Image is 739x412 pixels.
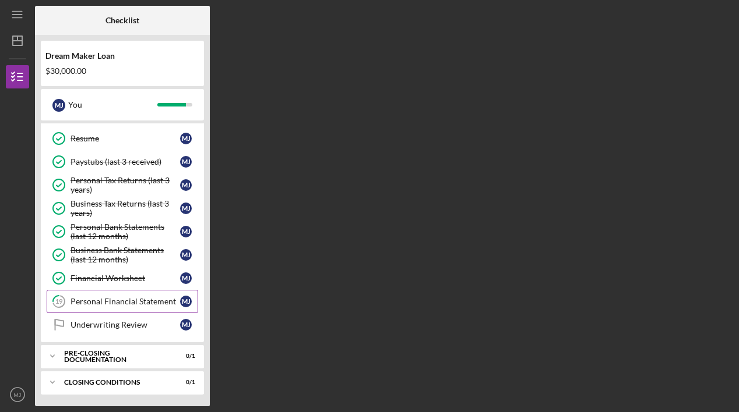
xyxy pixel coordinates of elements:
div: M J [180,179,192,191]
div: M J [180,319,192,331]
a: 19Personal Financial StatementMJ [47,290,198,313]
a: Business Tax Returns (last 3 years)MJ [47,197,198,220]
div: M J [180,272,192,284]
div: M J [180,133,192,144]
div: M J [180,226,192,237]
div: Resume [71,134,180,143]
a: Financial WorksheetMJ [47,267,198,290]
div: Financial Worksheet [71,274,180,283]
div: Personal Tax Returns (last 3 years) [71,176,180,194]
a: Personal Bank Statements (last 12 months)MJ [47,220,198,243]
div: M J [180,156,192,168]
tspan: 19 [55,298,63,306]
div: 0 / 1 [174,379,195,386]
div: Paystubs (last 3 received) [71,157,180,166]
div: You [68,95,157,115]
a: ResumeMJ [47,127,198,150]
div: Pre-Closing Documentation [64,350,166,363]
a: Business Bank Statements (last 12 months)MJ [47,243,198,267]
div: Personal Bank Statements (last 12 months) [71,222,180,241]
div: M J [180,296,192,307]
div: Dream Maker Loan [45,51,199,61]
div: M J [180,203,192,214]
div: Personal Financial Statement [71,297,180,306]
div: M J [180,249,192,261]
div: 0 / 1 [174,353,195,360]
a: Personal Tax Returns (last 3 years)MJ [47,173,198,197]
div: $30,000.00 [45,66,199,76]
div: M J [52,99,65,112]
div: Business Bank Statements (last 12 months) [71,246,180,264]
text: MJ [14,392,22,398]
div: Underwriting Review [71,320,180,329]
div: Business Tax Returns (last 3 years) [71,199,180,218]
a: Paystubs (last 3 received)MJ [47,150,198,173]
button: MJ [6,383,29,406]
a: Underwriting ReviewMJ [47,313,198,336]
b: Checklist [105,16,139,25]
div: Closing Conditions [64,379,166,386]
